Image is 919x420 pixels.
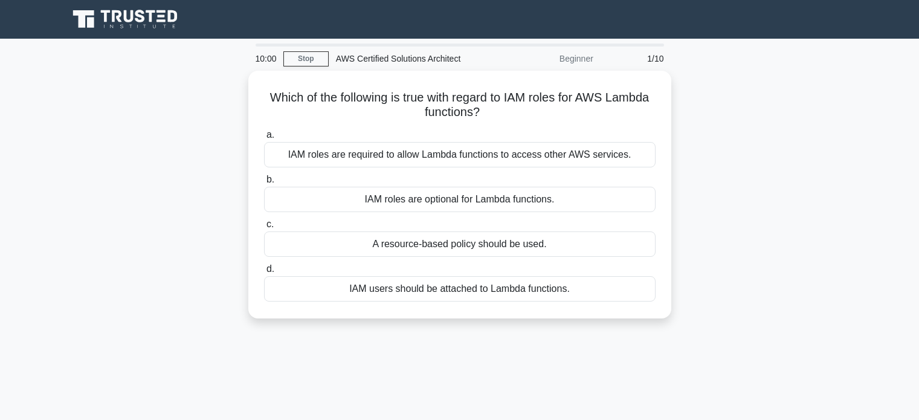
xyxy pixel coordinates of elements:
div: 1/10 [601,47,671,71]
div: IAM roles are required to allow Lambda functions to access other AWS services. [264,142,656,167]
span: a. [266,129,274,140]
div: AWS Certified Solutions Architect [329,47,495,71]
div: Beginner [495,47,601,71]
span: c. [266,219,274,229]
h5: Which of the following is true with regard to IAM roles for AWS Lambda functions? [263,90,657,120]
span: d. [266,263,274,274]
a: Stop [283,51,329,66]
div: 10:00 [248,47,283,71]
div: A resource-based policy should be used. [264,231,656,257]
span: b. [266,174,274,184]
div: IAM roles are optional for Lambda functions. [264,187,656,212]
div: IAM users should be attached to Lambda functions. [264,276,656,302]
